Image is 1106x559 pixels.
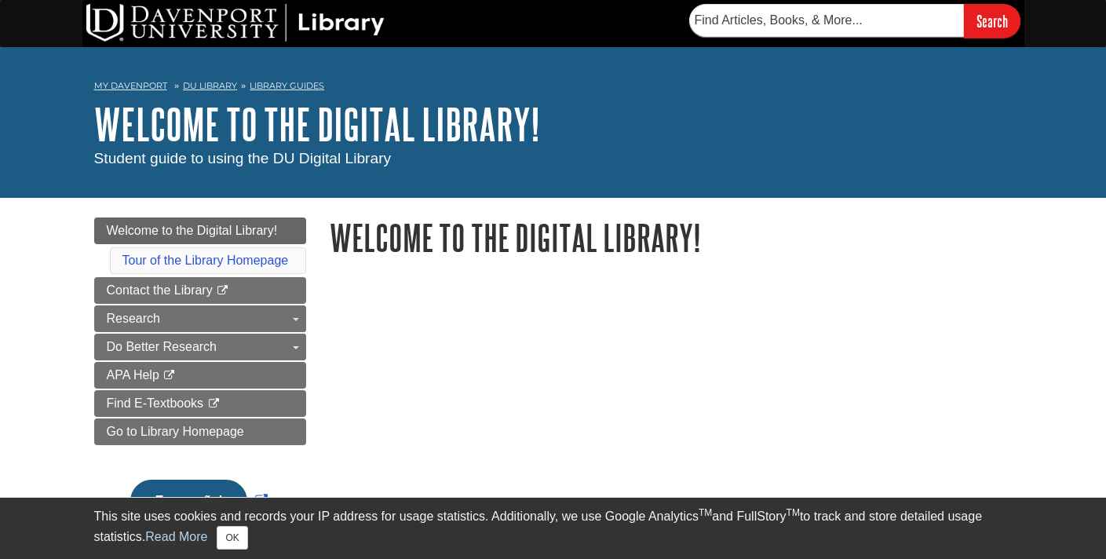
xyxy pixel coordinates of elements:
[964,4,1020,38] input: Search
[217,526,247,550] button: Close
[122,254,289,267] a: Tour of the Library Homepage
[107,340,217,353] span: Do Better Research
[107,368,159,382] span: APA Help
[94,334,306,360] a: Do Better Research
[94,362,306,389] a: APA Help
[107,224,278,237] span: Welcome to the Digital Library!
[126,494,272,507] a: Link opens in new window
[94,150,392,166] span: Student guide to using the DU Digital Library
[699,507,712,518] sup: TM
[107,312,160,325] span: Research
[107,283,213,297] span: Contact the Library
[130,480,247,522] button: En español
[330,217,1013,258] h1: Welcome to the Digital Library!
[107,425,244,438] span: Go to Library Homepage
[162,371,176,381] i: This link opens in a new window
[787,507,800,518] sup: TM
[94,418,306,445] a: Go to Library Homepage
[689,4,1020,38] form: Searches DU Library's articles, books, and more
[94,100,540,148] a: Welcome to the Digital Library!
[94,277,306,304] a: Contact the Library
[94,79,167,93] a: My Davenport
[94,305,306,332] a: Research
[94,507,1013,550] div: This site uses cookies and records your IP address for usage statistics. Additionally, we use Goo...
[216,286,229,296] i: This link opens in a new window
[183,80,237,91] a: DU Library
[94,75,1013,100] nav: breadcrumb
[86,4,385,42] img: DU Library
[689,4,964,37] input: Find Articles, Books, & More...
[250,80,324,91] a: Library Guides
[94,390,306,417] a: Find E-Textbooks
[94,217,306,549] div: Guide Page Menu
[107,396,204,410] span: Find E-Textbooks
[207,399,221,409] i: This link opens in a new window
[145,530,207,543] a: Read More
[94,217,306,244] a: Welcome to the Digital Library!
